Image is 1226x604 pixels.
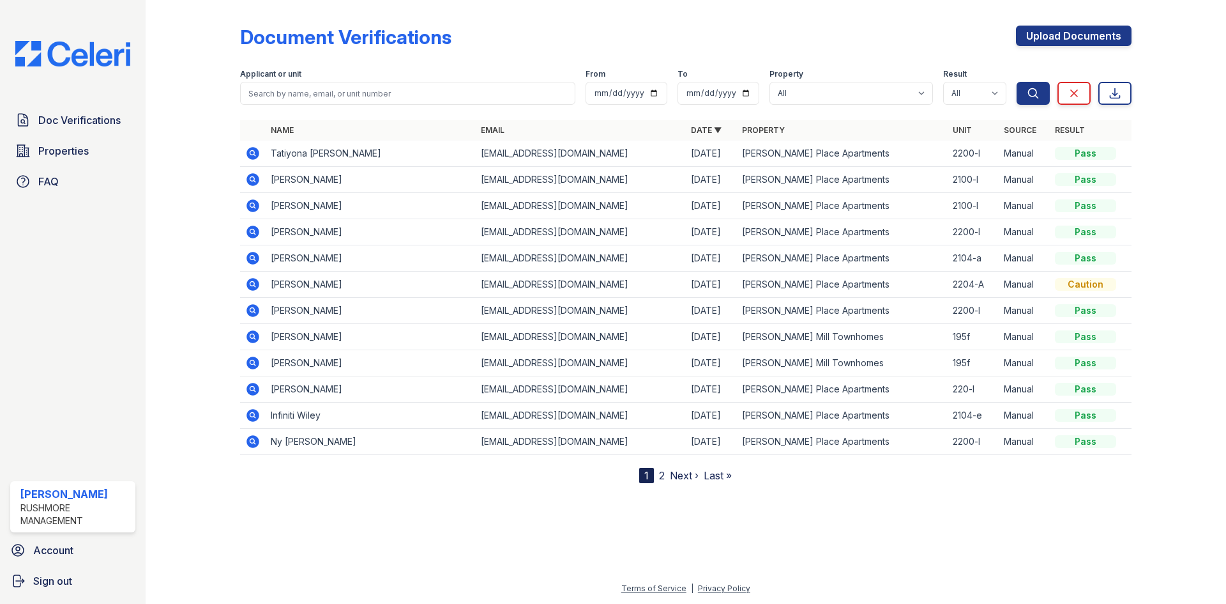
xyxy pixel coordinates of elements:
[1055,278,1116,291] div: Caution
[1055,409,1116,422] div: Pass
[38,112,121,128] span: Doc Verifications
[476,429,686,455] td: [EMAIL_ADDRESS][DOMAIN_NAME]
[737,403,947,429] td: [PERSON_NAME] Place Apartments
[10,138,135,164] a: Properties
[481,125,504,135] a: Email
[948,245,999,272] td: 2104-a
[586,69,605,79] label: From
[266,376,476,403] td: [PERSON_NAME]
[1004,125,1036,135] a: Source
[686,376,737,403] td: [DATE]
[999,141,1050,167] td: Manual
[737,350,947,376] td: [PERSON_NAME] Mill Townhomes
[38,174,59,189] span: FAQ
[38,143,89,159] span: Properties
[686,167,737,193] td: [DATE]
[476,245,686,272] td: [EMAIL_ADDRESS][DOMAIN_NAME]
[639,468,654,483] div: 1
[999,219,1050,245] td: Manual
[999,403,1050,429] td: Manual
[691,584,693,593] div: |
[953,125,972,135] a: Unit
[476,193,686,219] td: [EMAIL_ADDRESS][DOMAIN_NAME]
[1055,357,1116,369] div: Pass
[737,193,947,219] td: [PERSON_NAME] Place Apartments
[476,376,686,403] td: [EMAIL_ADDRESS][DOMAIN_NAME]
[948,272,999,298] td: 2204-A
[948,167,999,193] td: 2100-l
[240,26,451,49] div: Document Verifications
[240,69,301,79] label: Applicant or unit
[737,272,947,298] td: [PERSON_NAME] Place Apartments
[266,141,476,167] td: Tatiyona [PERSON_NAME]
[621,584,686,593] a: Terms of Service
[20,502,130,527] div: Rushmore Management
[948,298,999,324] td: 2200-l
[686,141,737,167] td: [DATE]
[266,403,476,429] td: Infiniti Wiley
[240,82,575,105] input: Search by name, email, or unit number
[20,486,130,502] div: [PERSON_NAME]
[686,350,737,376] td: [DATE]
[266,272,476,298] td: [PERSON_NAME]
[948,219,999,245] td: 2200-l
[266,167,476,193] td: [PERSON_NAME]
[948,193,999,219] td: 2100-l
[737,141,947,167] td: [PERSON_NAME] Place Apartments
[476,141,686,167] td: [EMAIL_ADDRESS][DOMAIN_NAME]
[691,125,722,135] a: Date ▼
[737,219,947,245] td: [PERSON_NAME] Place Apartments
[266,245,476,272] td: [PERSON_NAME]
[948,324,999,350] td: 195f
[476,350,686,376] td: [EMAIL_ADDRESS][DOMAIN_NAME]
[737,429,947,455] td: [PERSON_NAME] Place Apartments
[659,469,665,482] a: 2
[686,219,737,245] td: [DATE]
[686,193,737,219] td: [DATE]
[1016,26,1131,46] a: Upload Documents
[266,193,476,219] td: [PERSON_NAME]
[1055,147,1116,160] div: Pass
[769,69,803,79] label: Property
[686,245,737,272] td: [DATE]
[476,324,686,350] td: [EMAIL_ADDRESS][DOMAIN_NAME]
[999,167,1050,193] td: Manual
[1055,173,1116,186] div: Pass
[948,141,999,167] td: 2200-l
[33,543,73,558] span: Account
[266,298,476,324] td: [PERSON_NAME]
[686,298,737,324] td: [DATE]
[737,245,947,272] td: [PERSON_NAME] Place Apartments
[476,403,686,429] td: [EMAIL_ADDRESS][DOMAIN_NAME]
[266,219,476,245] td: [PERSON_NAME]
[948,350,999,376] td: 195f
[476,298,686,324] td: [EMAIL_ADDRESS][DOMAIN_NAME]
[476,219,686,245] td: [EMAIL_ADDRESS][DOMAIN_NAME]
[266,350,476,376] td: [PERSON_NAME]
[737,376,947,403] td: [PERSON_NAME] Place Apartments
[704,469,732,482] a: Last »
[670,469,699,482] a: Next ›
[1055,330,1116,343] div: Pass
[1055,125,1085,135] a: Result
[10,107,135,133] a: Doc Verifications
[999,429,1050,455] td: Manual
[266,324,476,350] td: [PERSON_NAME]
[999,193,1050,219] td: Manual
[686,272,737,298] td: [DATE]
[271,125,294,135] a: Name
[698,584,750,593] a: Privacy Policy
[33,573,72,589] span: Sign out
[948,376,999,403] td: 220-l
[5,538,140,563] a: Account
[1055,252,1116,265] div: Pass
[5,568,140,594] a: Sign out
[10,169,135,194] a: FAQ
[686,403,737,429] td: [DATE]
[999,324,1050,350] td: Manual
[742,125,785,135] a: Property
[1055,226,1116,238] div: Pass
[737,167,947,193] td: [PERSON_NAME] Place Apartments
[677,69,688,79] label: To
